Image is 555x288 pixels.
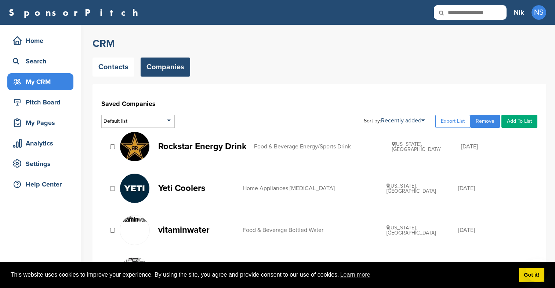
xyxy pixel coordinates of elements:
[7,53,73,70] a: Search
[92,37,546,50] h2: CRM
[11,55,73,68] div: Search
[11,34,73,47] div: Home
[120,258,149,264] img: Hypericelogo
[7,176,73,193] a: Help Center
[387,183,458,194] div: [US_STATE], [GEOGRAPHIC_DATA]
[519,268,544,283] a: dismiss cookie message
[120,215,530,245] a: Vitamin water logo black vitaminwater Food & Beverage Bottled Water [US_STATE], [GEOGRAPHIC_DATA]...
[158,142,247,151] p: Rockstar Energy Drink
[532,5,546,20] span: NS
[120,132,149,161] img: Rockstar energy logo
[7,114,73,131] a: My Pages
[526,259,549,282] iframe: Button to launch messaging window
[120,216,149,222] img: Vitamin water logo black
[158,184,235,193] p: Yeti Coolers
[120,257,530,287] a: Hypericelogo Hyperice Health Care & Social Assistance Sports Medicine [US_STATE], [GEOGRAPHIC_DAT...
[514,7,524,18] h3: Nik
[254,144,392,149] div: Food & Beverage Energy/Sports Drink
[11,269,513,280] span: This website uses cookies to improve your experience. By using the site, you agree and provide co...
[392,141,461,152] div: [US_STATE], [GEOGRAPHIC_DATA]
[11,96,73,109] div: Pitch Board
[7,135,73,152] a: Analytics
[458,227,530,233] div: [DATE]
[101,97,537,110] h1: Saved Companies
[514,4,524,21] a: Nik
[470,115,500,128] a: Remove
[461,144,530,149] div: [DATE]
[11,116,73,129] div: My Pages
[435,115,470,128] a: Export List
[387,225,458,236] div: [US_STATE], [GEOGRAPHIC_DATA]
[7,94,73,111] a: Pitch Board
[120,174,149,203] img: Lvn7baau 400x400
[11,137,73,150] div: Analytics
[7,73,73,90] a: My CRM
[458,185,530,191] div: [DATE]
[92,58,134,77] a: Contacts
[7,32,73,49] a: Home
[381,117,425,124] a: Recently added
[11,178,73,191] div: Help Center
[101,115,175,128] div: Default list
[339,269,371,280] a: learn more about cookies
[501,115,537,128] a: Add To List
[158,225,235,235] p: vitaminwater
[120,132,530,162] a: Rockstar energy logo Rockstar Energy Drink Food & Beverage Energy/Sports Drink [US_STATE], [GEOGR...
[120,173,530,203] a: Lvn7baau 400x400 Yeti Coolers Home Appliances [MEDICAL_DATA] [US_STATE], [GEOGRAPHIC_DATA] [DATE]
[11,75,73,88] div: My CRM
[7,155,73,172] a: Settings
[141,58,190,77] a: Companies
[364,118,425,123] div: Sort by:
[9,8,143,17] a: SponsorPitch
[243,185,387,191] div: Home Appliances [MEDICAL_DATA]
[243,227,387,233] div: Food & Beverage Bottled Water
[11,157,73,170] div: Settings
